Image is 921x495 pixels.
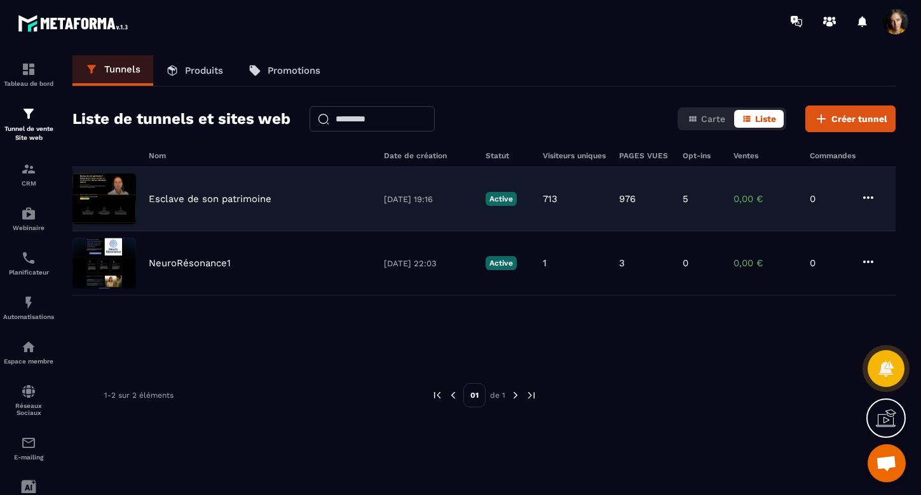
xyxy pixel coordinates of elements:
[153,55,236,86] a: Produits
[619,151,670,160] h6: PAGES VUES
[733,193,797,205] p: 0,00 €
[3,224,54,231] p: Webinaire
[149,257,231,269] p: NeuroRésonance1
[619,193,636,205] p: 976
[3,196,54,241] a: automationsautomationsWebinaire
[72,173,136,224] img: image
[810,257,848,269] p: 0
[868,444,906,482] div: Ouvrir le chat
[543,151,606,160] h6: Visiteurs uniques
[72,106,290,132] h2: Liste de tunnels et sites web
[3,454,54,461] p: E-mailing
[3,180,54,187] p: CRM
[21,250,36,266] img: scheduler
[72,55,153,86] a: Tunnels
[3,313,54,320] p: Automatisations
[447,390,459,401] img: prev
[486,256,517,270] p: Active
[3,269,54,276] p: Planificateur
[3,152,54,196] a: formationformationCRM
[486,151,530,160] h6: Statut
[3,125,54,142] p: Tunnel de vente Site web
[432,390,443,401] img: prev
[810,193,848,205] p: 0
[149,151,371,160] h6: Nom
[3,426,54,470] a: emailemailE-mailing
[185,65,223,76] p: Produits
[104,64,140,75] p: Tunnels
[21,161,36,177] img: formation
[384,151,473,160] h6: Date de création
[831,112,887,125] span: Créer tunnel
[755,114,776,124] span: Liste
[384,259,473,268] p: [DATE] 22:03
[21,295,36,310] img: automations
[21,62,36,77] img: formation
[21,206,36,221] img: automations
[543,257,547,269] p: 1
[21,435,36,451] img: email
[734,110,784,128] button: Liste
[463,383,486,407] p: 01
[149,193,271,205] p: Esclave de son patrimoine
[21,384,36,399] img: social-network
[543,193,557,205] p: 713
[733,257,797,269] p: 0,00 €
[733,151,797,160] h6: Ventes
[3,358,54,365] p: Espace membre
[18,11,132,35] img: logo
[72,238,136,288] img: image
[3,330,54,374] a: automationsautomationsEspace membre
[236,55,333,86] a: Promotions
[21,339,36,355] img: automations
[683,151,721,160] h6: Opt-ins
[619,257,625,269] p: 3
[683,193,688,205] p: 5
[268,65,320,76] p: Promotions
[3,80,54,87] p: Tableau de bord
[3,97,54,152] a: formationformationTunnel de vente Site web
[3,374,54,426] a: social-networksocial-networkRéseaux Sociaux
[490,390,505,400] p: de 1
[683,257,688,269] p: 0
[21,106,36,121] img: formation
[810,151,856,160] h6: Commandes
[384,194,473,204] p: [DATE] 19:16
[701,114,725,124] span: Carte
[3,285,54,330] a: automationsautomationsAutomatisations
[3,52,54,97] a: formationformationTableau de bord
[104,391,174,400] p: 1-2 sur 2 éléments
[805,105,896,132] button: Créer tunnel
[3,402,54,416] p: Réseaux Sociaux
[486,192,517,206] p: Active
[3,241,54,285] a: schedulerschedulerPlanificateur
[680,110,733,128] button: Carte
[510,390,521,401] img: next
[526,390,537,401] img: next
